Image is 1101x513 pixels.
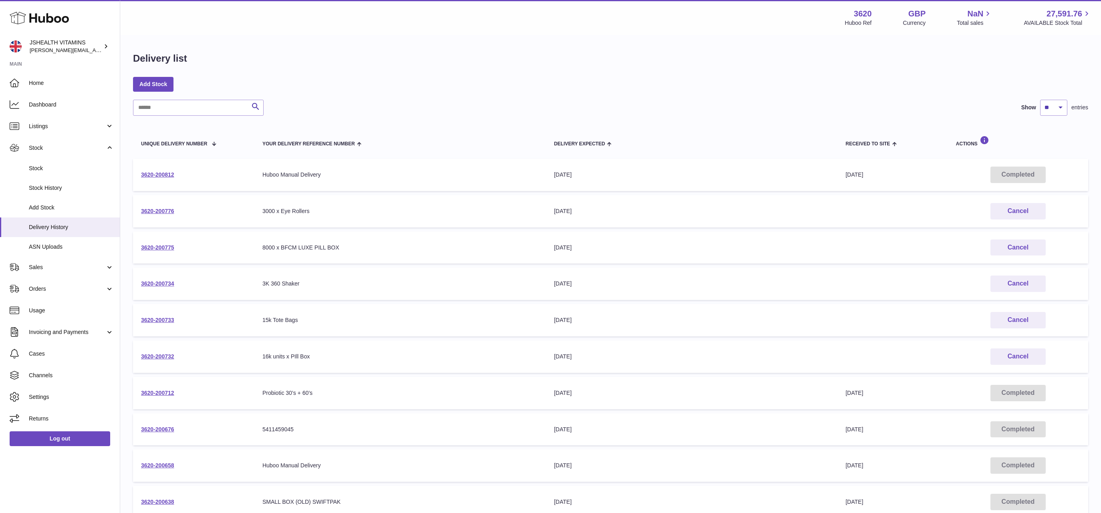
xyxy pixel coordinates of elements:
[141,171,174,178] a: 3620-200812
[554,462,830,469] div: [DATE]
[29,350,114,358] span: Cases
[554,353,830,360] div: [DATE]
[262,244,538,251] div: 8000 x BFCM LUXE PILL BOX
[957,19,992,27] span: Total sales
[29,415,114,422] span: Returns
[845,19,872,27] div: Huboo Ref
[262,498,538,506] div: SMALL BOX (OLD) SWIFTPAK
[262,426,538,433] div: 5411459045
[845,426,863,433] span: [DATE]
[908,8,926,19] strong: GBP
[554,207,830,215] div: [DATE]
[554,426,830,433] div: [DATE]
[141,280,174,287] a: 3620-200734
[903,19,926,27] div: Currency
[990,239,1046,256] button: Cancel
[1024,19,1091,27] span: AVAILABLE Stock Total
[554,316,830,324] div: [DATE]
[29,243,114,251] span: ASN Uploads
[845,171,863,178] span: [DATE]
[554,171,830,179] div: [DATE]
[967,8,983,19] span: NaN
[845,390,863,396] span: [DATE]
[845,462,863,469] span: [DATE]
[29,285,105,293] span: Orders
[141,390,174,396] a: 3620-200712
[141,353,174,360] a: 3620-200732
[262,462,538,469] div: Huboo Manual Delivery
[957,8,992,27] a: NaN Total sales
[141,426,174,433] a: 3620-200676
[141,317,174,323] a: 3620-200733
[1047,8,1082,19] span: 27,591.76
[29,165,114,172] span: Stock
[29,123,105,130] span: Listings
[262,353,538,360] div: 16k units x PIll Box
[854,8,872,19] strong: 3620
[30,47,161,53] span: [PERSON_NAME][EMAIL_ADDRESS][DOMAIN_NAME]
[29,79,114,87] span: Home
[29,101,114,109] span: Dashboard
[141,499,174,505] a: 3620-200638
[554,389,830,397] div: [DATE]
[10,431,110,446] a: Log out
[990,276,1046,292] button: Cancel
[845,499,863,505] span: [DATE]
[956,136,1080,147] div: Actions
[990,312,1046,328] button: Cancel
[141,141,207,147] span: Unique Delivery Number
[262,207,538,215] div: 3000 x Eye Rollers
[554,498,830,506] div: [DATE]
[29,328,105,336] span: Invoicing and Payments
[10,40,22,52] img: francesca@jshealthvitamins.com
[29,393,114,401] span: Settings
[29,144,105,152] span: Stock
[141,208,174,214] a: 3620-200776
[554,280,830,288] div: [DATE]
[29,372,114,379] span: Channels
[262,280,538,288] div: 3K 360 Shaker
[29,264,105,271] span: Sales
[1024,8,1091,27] a: 27,591.76 AVAILABLE Stock Total
[133,77,173,91] a: Add Stock
[141,244,174,251] a: 3620-200775
[141,462,174,469] a: 3620-200658
[1071,104,1088,111] span: entries
[262,316,538,324] div: 15k Tote Bags
[30,39,102,54] div: JSHEALTH VITAMINS
[262,171,538,179] div: Huboo Manual Delivery
[1021,104,1036,111] label: Show
[990,348,1046,365] button: Cancel
[990,203,1046,219] button: Cancel
[554,141,605,147] span: Delivery Expected
[262,389,538,397] div: Probiotic 30’s + 60’s
[29,223,114,231] span: Delivery History
[262,141,355,147] span: Your Delivery Reference Number
[554,244,830,251] div: [DATE]
[133,52,187,65] h1: Delivery list
[29,204,114,211] span: Add Stock
[29,184,114,192] span: Stock History
[29,307,114,314] span: Usage
[845,141,890,147] span: Received to Site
